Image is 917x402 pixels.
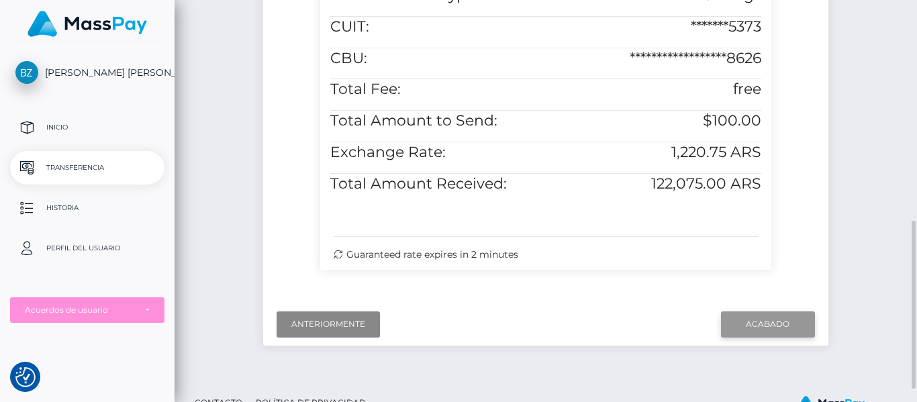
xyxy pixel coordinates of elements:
p: Transferencia [15,158,159,178]
div: Guaranteed rate expires in 2 minutes [334,248,757,262]
h5: Total Amount Received: [330,174,536,195]
h5: CBU: [330,48,536,69]
h5: 1,220.75 ARS [556,142,761,163]
h5: free [556,79,761,100]
span: [PERSON_NAME] [PERSON_NAME] [10,66,164,79]
h5: $100.00 [556,111,761,132]
div: Acuerdos de usuario [25,305,135,315]
img: Revisit consent button [15,367,36,387]
a: Historia [10,191,164,225]
img: MassPay [28,11,147,37]
input: Anteriormente [277,311,380,337]
p: Perfil del usuario [15,238,159,258]
h5: 122,075.00 ARS [556,174,761,195]
h5: Total Amount to Send: [330,111,536,132]
p: Historia [15,198,159,218]
p: Inicio [15,117,159,138]
button: Acuerdos de usuario [10,297,164,323]
a: Inicio [10,111,164,144]
a: Perfil del usuario [10,232,164,265]
h5: Total Fee: [330,79,536,100]
input: Acabado [721,311,815,337]
a: Transferencia [10,151,164,185]
button: Consent Preferences [15,367,36,387]
h5: Exchange Rate: [330,142,536,163]
h5: CUIT: [330,17,536,38]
